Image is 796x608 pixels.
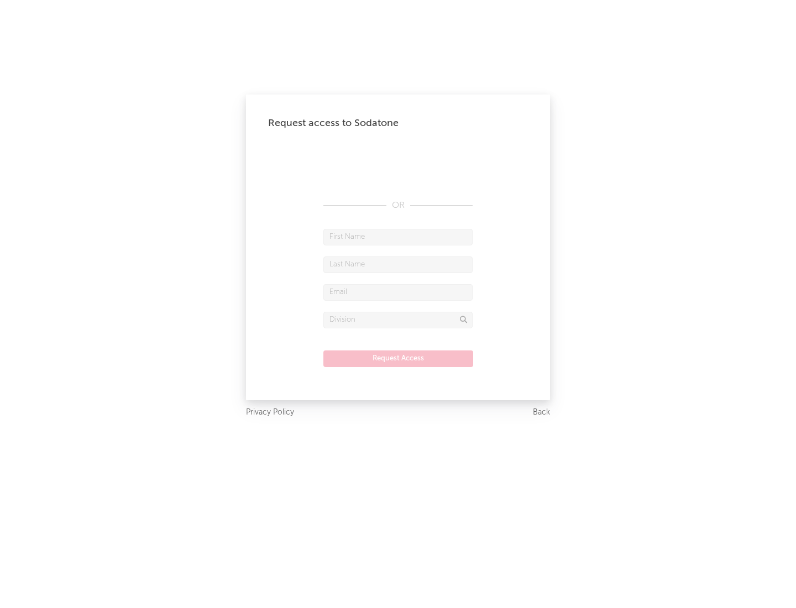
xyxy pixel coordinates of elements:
button: Request Access [323,350,473,367]
div: OR [323,199,473,212]
input: Division [323,312,473,328]
input: First Name [323,229,473,245]
div: Request access to Sodatone [268,117,528,130]
a: Privacy Policy [246,406,294,420]
a: Back [533,406,550,420]
input: Last Name [323,256,473,273]
input: Email [323,284,473,301]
